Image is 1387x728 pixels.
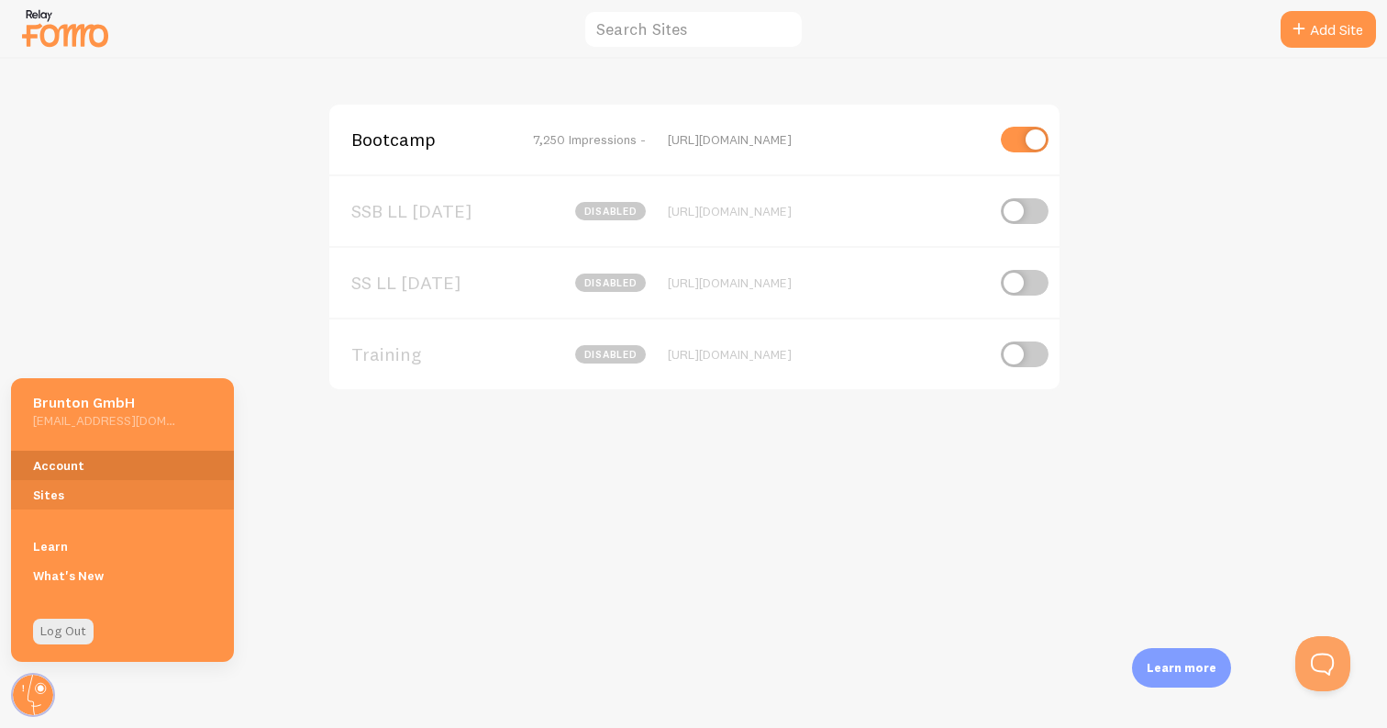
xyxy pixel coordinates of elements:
span: SS LL [DATE] [351,274,499,291]
h5: [EMAIL_ADDRESS][DOMAIN_NAME] [33,412,175,429]
h5: Brunton GmbH [33,393,175,412]
img: fomo-relay-logo-orange.svg [19,5,111,51]
p: Learn more [1147,659,1216,677]
div: [URL][DOMAIN_NAME] [668,274,984,291]
iframe: Help Scout Beacon - Open [1295,636,1350,691]
a: Account [11,451,234,480]
span: disabled [575,345,646,364]
span: disabled [575,274,646,292]
a: Log Out [33,619,94,644]
span: disabled [575,202,646,220]
a: What's New [11,561,234,590]
a: Sites [11,480,234,510]
span: 7,250 Impressions - [533,131,646,148]
a: Learn [11,532,234,561]
div: [URL][DOMAIN_NAME] [668,346,984,363]
span: Bootcamp [351,131,499,148]
div: Learn more [1132,648,1231,688]
span: Training [351,346,499,363]
div: [URL][DOMAIN_NAME] [668,131,984,148]
div: [URL][DOMAIN_NAME] [668,203,984,219]
span: SSB LL [DATE] [351,203,499,219]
